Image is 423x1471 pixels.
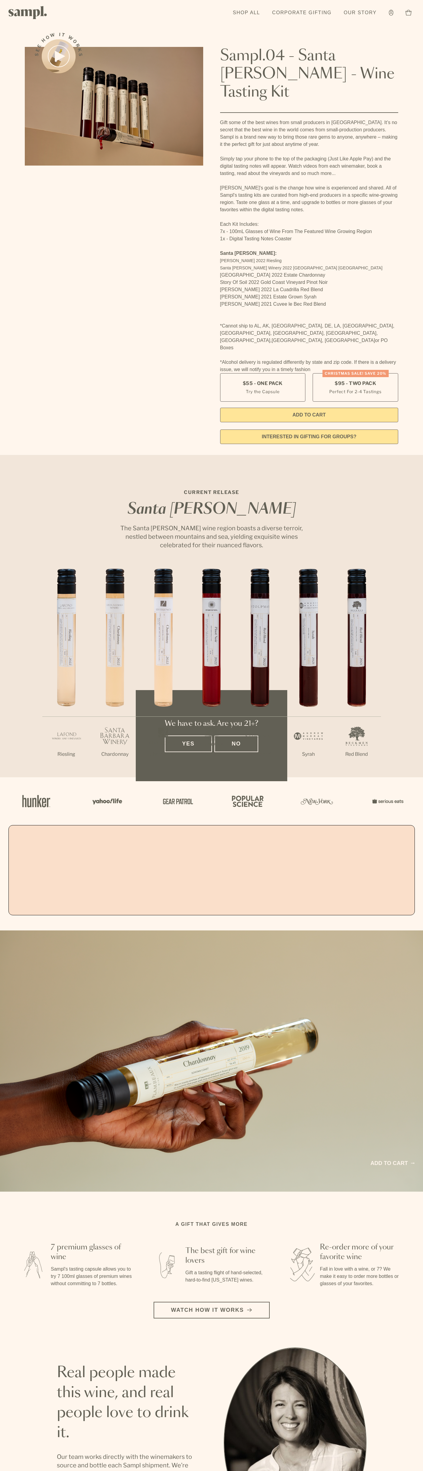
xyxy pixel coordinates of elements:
p: Chardonnay [139,751,187,758]
p: Riesling [42,751,91,758]
p: Syrah [284,751,333,758]
img: Sampl logo [8,6,47,19]
li: 4 / 7 [187,569,236,777]
li: 6 / 7 [284,569,333,777]
p: Red Blend [333,751,381,758]
span: $95 - Two Pack [335,380,376,387]
li: 3 / 7 [139,569,187,777]
li: 1 / 7 [42,569,91,777]
a: Corporate Gifting [269,6,335,19]
p: Pinot Noir [187,751,236,758]
li: 7 / 7 [333,569,381,777]
small: Try the Capsule [246,388,279,395]
p: Red Blend [236,751,284,758]
li: 5 / 7 [236,569,284,777]
span: $55 - One Pack [243,380,283,387]
img: Sampl.04 - Santa Barbara - Wine Tasting Kit [25,47,203,166]
li: 2 / 7 [91,569,139,777]
a: Our Story [341,6,380,19]
a: interested in gifting for groups? [220,429,399,444]
p: Chardonnay [91,751,139,758]
a: Shop All [230,6,263,19]
a: Add to cart [370,1159,415,1167]
small: Perfect For 2-4 Tastings [329,388,381,395]
div: Christmas SALE! Save 20% [322,370,389,377]
button: Add to Cart [220,408,399,422]
button: See how it works [42,39,76,73]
